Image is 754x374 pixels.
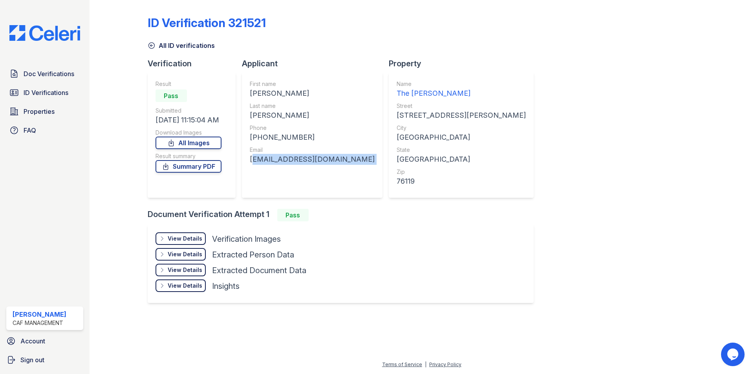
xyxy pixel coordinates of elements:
[397,154,526,165] div: [GEOGRAPHIC_DATA]
[24,88,68,97] span: ID Verifications
[156,160,221,173] a: Summary PDF
[6,122,83,138] a: FAQ
[156,129,221,137] div: Download Images
[250,88,375,99] div: [PERSON_NAME]
[397,168,526,176] div: Zip
[168,250,202,258] div: View Details
[425,361,426,367] div: |
[250,154,375,165] div: [EMAIL_ADDRESS][DOMAIN_NAME]
[3,352,86,368] a: Sign out
[24,107,55,116] span: Properties
[13,319,66,327] div: CAF Management
[250,132,375,143] div: [PHONE_NUMBER]
[242,58,389,69] div: Applicant
[156,115,221,126] div: [DATE] 11:15:04 AM
[148,16,266,30] div: ID Verification 321521
[24,69,74,78] span: Doc Verifications
[168,282,202,290] div: View Details
[168,235,202,243] div: View Details
[148,41,215,50] a: All ID verifications
[250,110,375,121] div: [PERSON_NAME]
[397,124,526,132] div: City
[397,80,526,99] a: Name The [PERSON_NAME]
[156,107,221,115] div: Submitted
[6,104,83,119] a: Properties
[397,176,526,187] div: 76119
[148,58,242,69] div: Verification
[168,266,202,274] div: View Details
[397,88,526,99] div: The [PERSON_NAME]
[212,281,240,292] div: Insights
[20,336,45,346] span: Account
[3,25,86,41] img: CE_Logo_Blue-a8612792a0a2168367f1c8372b55b34899dd931a85d93a1a3d3e32e68fde9ad4.png
[389,58,540,69] div: Property
[24,126,36,135] span: FAQ
[250,102,375,110] div: Last name
[382,361,422,367] a: Terms of Service
[6,85,83,100] a: ID Verifications
[397,80,526,88] div: Name
[13,310,66,319] div: [PERSON_NAME]
[277,209,309,221] div: Pass
[250,80,375,88] div: First name
[397,132,526,143] div: [GEOGRAPHIC_DATA]
[156,89,187,102] div: Pass
[429,361,461,367] a: Privacy Policy
[212,234,281,244] div: Verification Images
[397,110,526,121] div: [STREET_ADDRESS][PERSON_NAME]
[250,146,375,154] div: Email
[20,355,44,365] span: Sign out
[148,209,540,221] div: Document Verification Attempt 1
[397,146,526,154] div: State
[156,80,221,88] div: Result
[6,66,83,82] a: Doc Verifications
[250,124,375,132] div: Phone
[397,102,526,110] div: Street
[156,152,221,160] div: Result summary
[3,333,86,349] a: Account
[156,137,221,149] a: All Images
[212,265,306,276] div: Extracted Document Data
[721,343,746,366] iframe: chat widget
[212,249,294,260] div: Extracted Person Data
